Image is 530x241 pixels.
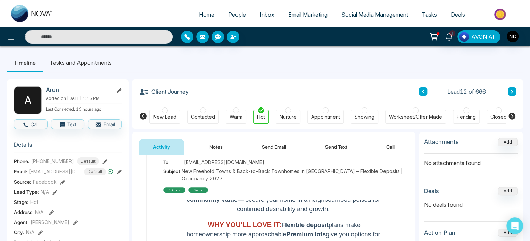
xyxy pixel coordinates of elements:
button: Send Text [311,139,361,155]
div: Contacted [191,113,215,120]
span: N/A [26,229,34,236]
span: Email Marketing [288,11,328,18]
span: Stage: [14,198,28,206]
span: Source: [14,178,31,186]
a: Tasks [415,8,444,21]
p: Added on [DATE] 1:15 PM [46,95,122,102]
p: No attachments found [424,154,518,167]
img: Nova CRM Logo [11,5,53,22]
button: Add [498,138,518,146]
div: Hot [257,113,265,120]
span: Phone: [14,157,30,165]
button: Add [498,187,518,195]
a: Home [192,8,221,21]
span: Default [77,157,99,165]
div: Showing [355,113,374,120]
div: Closed [490,113,507,120]
button: Email [88,119,122,129]
button: AVON AI [457,30,500,43]
li: Timeline [7,53,43,72]
div: New Lead [153,113,176,120]
a: Inbox [253,8,281,21]
span: Subject: [163,167,182,182]
span: Lead 12 of 666 [447,87,486,96]
span: Social Media Management [341,11,408,18]
span: [PHONE_NUMBER] [31,157,74,165]
a: People [221,8,253,21]
button: Call [372,139,408,155]
div: Nurture [280,113,297,120]
h3: Action Plan [424,229,455,236]
span: Agent: [14,218,29,226]
span: Hot [30,198,38,206]
span: Add [498,139,518,145]
button: Send Email [248,139,300,155]
span: N/A [41,188,49,196]
span: [PERSON_NAME] [31,218,69,226]
a: 1 [441,30,457,42]
span: Facebook [33,178,57,186]
span: Home [199,11,214,18]
span: To: [163,158,184,166]
div: Worksheet/Offer Made [389,113,442,120]
div: Appointment [311,113,340,120]
div: 1 click [163,187,185,193]
p: Last Connected: 13 hours ago [46,105,122,112]
span: N/A [35,209,44,215]
span: Tasks [422,11,437,18]
span: Inbox [260,11,274,18]
button: Activity [139,139,184,155]
span: 1 [449,30,455,36]
span: People [228,11,246,18]
div: Warm [230,113,242,120]
div: A [14,86,42,114]
span: Lead Type: [14,188,39,196]
p: No deals found [424,200,518,209]
li: Tasks and Appointments [43,53,119,72]
h2: Arun [46,86,110,93]
span: AVON AI [471,33,494,41]
span: [EMAIL_ADDRESS][DOMAIN_NAME] [184,158,264,166]
button: Add [498,229,518,237]
div: Open Intercom Messenger [506,217,523,234]
span: City : [14,229,24,236]
button: Text [51,119,85,129]
span: New Freehold Towns & Back-to-Back Townhomes in [GEOGRAPHIC_DATA] – Flexible Deposits | Occupancy ... [182,167,403,182]
a: Email Marketing [281,8,334,21]
span: Default [84,168,106,175]
h3: Attachments [424,138,459,145]
button: Notes [196,139,237,155]
h3: Client Journey [139,86,189,97]
img: User Avatar [507,31,519,42]
div: Pending [457,113,476,120]
h3: Deals [424,188,439,195]
img: Lead Flow [459,32,469,42]
span: Address: [14,208,44,216]
h3: Details [14,141,122,152]
a: Social Media Management [334,8,415,21]
div: sents [188,187,208,193]
button: Call [14,119,48,129]
span: Deals [451,11,465,18]
span: Email: [14,168,27,175]
a: Deals [444,8,472,21]
span: [EMAIL_ADDRESS][DOMAIN_NAME] [29,168,81,175]
img: Market-place.gif [475,7,526,22]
